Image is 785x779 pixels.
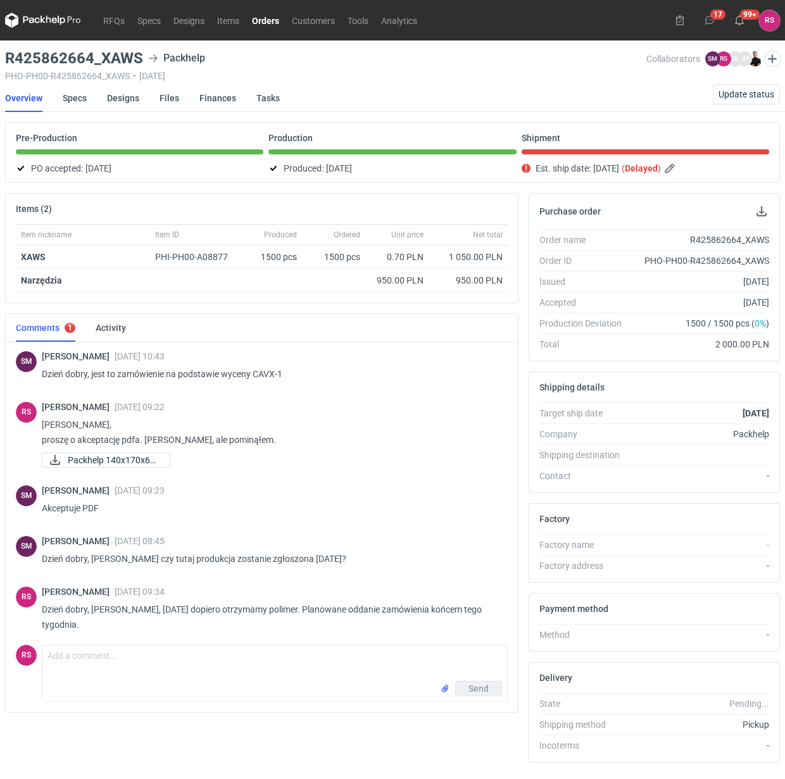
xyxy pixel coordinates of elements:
[539,254,631,267] div: Order ID
[539,449,631,461] div: Shipping destination
[42,452,168,468] div: Packhelp 140x170x60 XAWS.pdf
[42,366,498,382] p: Dzień dobry, jest to zamówienie na podstawie wyceny CAVX-1
[539,206,601,216] h2: Purchase order
[539,628,631,641] div: Method
[539,604,608,614] h2: Payment method
[473,230,503,240] span: Net total
[631,254,769,267] div: PHO-PH00-R425862664_XAWS
[160,84,179,112] a: Files
[246,13,286,28] a: Orders
[631,338,769,351] div: 2 000.00 PLN
[115,536,165,546] span: [DATE] 08:45
[434,274,503,287] div: 950.00 PLN
[63,84,87,112] a: Specs
[646,54,700,64] span: Collaborators
[21,230,72,240] span: Item nickname
[539,338,631,351] div: Total
[42,402,115,412] span: [PERSON_NAME]
[631,559,769,572] div: -
[85,161,111,176] span: [DATE]
[167,13,211,28] a: Designs
[42,485,115,495] span: [PERSON_NAME]
[370,274,424,287] div: 950.00 PLN
[631,296,769,309] div: [DATE]
[5,51,143,66] h3: R425862664_XAWS
[16,536,37,557] figcaption: SM
[16,402,37,423] div: Rafał Stani
[743,408,769,418] strong: [DATE]
[759,10,780,31] button: RS
[286,13,341,28] a: Customers
[68,323,72,332] div: 1
[16,645,37,666] div: Rafał Stani
[631,718,769,731] div: Pickup
[727,51,742,66] figcaption: JB
[155,230,179,240] span: Item ID
[21,275,62,285] strong: Narzędzia
[663,161,679,176] button: Edit estimated shipping date
[539,407,631,420] div: Target ship date
[5,13,81,28] svg: Packhelp Pro
[631,428,769,440] div: Packhelp
[133,71,136,81] span: •
[539,739,631,752] div: Incoterms
[5,71,646,81] div: PHO-PH00-R425862664_XAWS [DATE]
[21,252,46,262] a: XAWS
[68,453,160,467] span: Packhelp 140x170x60 ...
[155,251,240,263] div: PHI-PH00-A08877
[455,681,502,696] button: Send
[16,402,37,423] figcaption: RS
[16,314,75,342] a: Comments1
[264,230,297,240] span: Produced
[42,587,115,597] span: [PERSON_NAME]
[716,51,731,66] figcaption: RS
[211,13,246,28] a: Items
[148,51,205,66] div: Packhelp
[115,402,165,412] span: [DATE] 09:22
[522,161,769,176] div: Est. ship date:
[539,296,631,309] div: Accepted
[539,382,605,392] h2: Shipping details
[16,587,37,608] figcaption: RS
[522,133,560,143] p: Shipment
[96,314,126,342] a: Activity
[16,204,52,214] h2: Items (2)
[107,84,139,112] a: Designs
[16,536,37,557] div: Sebastian Markut
[631,234,769,246] div: R425862664_XAWS
[539,234,631,246] div: Order name
[199,84,236,112] a: Finances
[658,163,661,173] em: )
[375,13,424,28] a: Analytics
[539,514,570,524] h2: Factory
[539,539,631,551] div: Factory name
[268,161,516,176] div: Produced:
[42,602,498,632] p: Dzień dobry, [PERSON_NAME], [DATE] dopiero otrzymamy polimer. Planowane oddanie zamówienia końcem...
[245,246,302,269] div: 1500 pcs
[16,485,37,506] div: Sebastian Markut
[625,163,658,173] strong: Delayed
[631,739,769,752] div: -
[755,318,766,328] span: 0%
[16,485,37,506] figcaption: SM
[42,351,115,361] span: [PERSON_NAME]
[705,51,720,66] figcaption: SM
[539,317,631,330] div: Production Deviation
[16,645,37,666] figcaption: RS
[131,13,167,28] a: Specs
[759,10,780,31] div: Rafał Stani
[434,251,503,263] div: 1 050.00 PLN
[370,251,424,263] div: 0.70 PLN
[16,351,37,372] div: Sebastian Markut
[748,51,763,66] img: Tomasz Kubiak
[302,246,365,269] div: 1500 pcs
[539,697,631,710] div: State
[719,90,774,99] span: Update status
[326,161,352,176] span: [DATE]
[115,485,165,495] span: [DATE] 09:23
[539,559,631,572] div: Factory address
[115,351,165,361] span: [DATE] 10:43
[713,84,780,104] button: Update status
